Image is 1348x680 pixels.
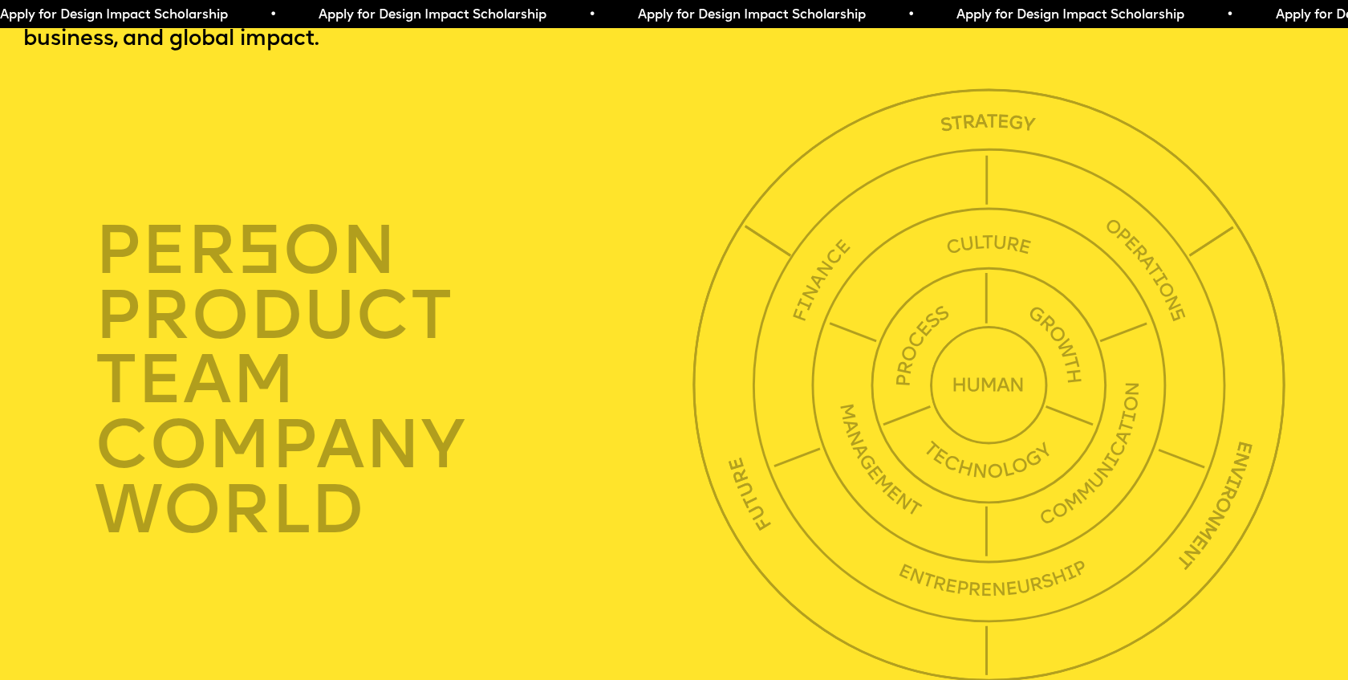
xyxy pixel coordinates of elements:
[834,9,842,22] span: •
[95,283,702,348] div: product
[95,478,702,543] div: world
[95,413,702,478] div: company
[95,218,702,283] div: per on
[95,348,702,413] div: TEAM
[1153,9,1160,22] span: •
[197,9,204,22] span: •
[237,221,282,291] span: s
[515,9,522,22] span: •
